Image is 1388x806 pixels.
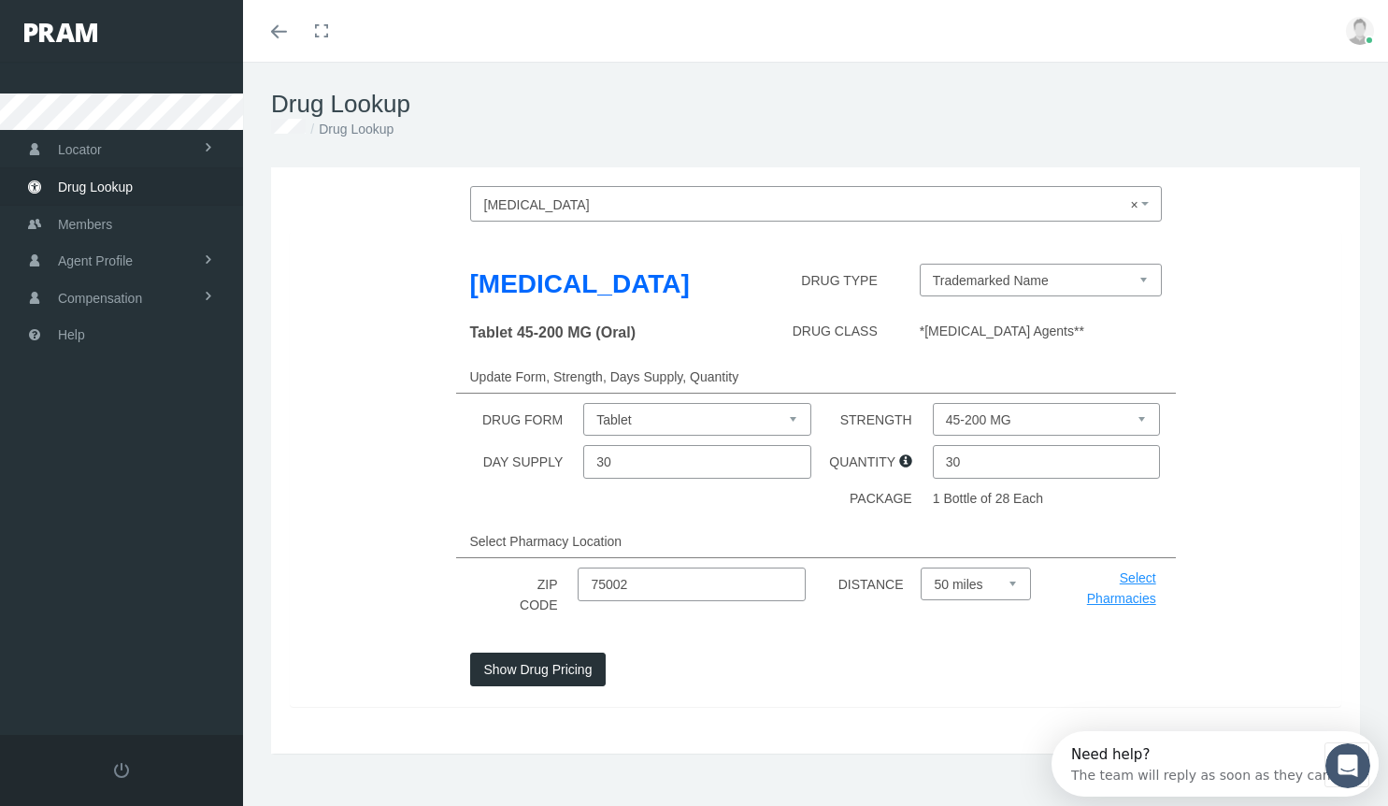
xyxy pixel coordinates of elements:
label: DISTANCE [838,568,918,600]
label: *[MEDICAL_DATA] Agents** [920,321,1084,341]
label: Tablet 45-200 MG (Oral) [470,321,637,344]
label: STRENGTH [840,403,926,436]
button: Show Drug Pricing [470,653,607,686]
label: DRUG FORM [482,403,577,436]
li: Drug Lookup [306,119,394,139]
label: PACKAGE [850,488,926,514]
iframe: Intercom live chat discovery launcher [1052,731,1379,797]
span: Agent Profile [58,243,133,279]
label: [MEDICAL_DATA] [470,264,690,305]
img: PRAM_20_x_78.png [24,23,97,42]
span: Help [58,317,85,353]
span: Compensation [58,281,142,316]
span: Drug Lookup [58,169,133,205]
label: QUANTITY [829,445,925,478]
a: Select Pharmacies [1087,570,1156,606]
label: 1 Bottle of 28 Each [933,488,1043,509]
span: Members [58,207,112,242]
label: DRUG TYPE [801,264,891,296]
div: Open Intercom Messenger [7,7,335,59]
input: Zip Code [578,568,805,601]
label: Update Form, Strength, Days Supply, Quantity [470,360,753,393]
span: × [1131,193,1145,217]
img: user-placeholder.jpg [1346,17,1374,45]
label: ZIP CODE [506,568,572,621]
span: Harvoni [470,186,1162,222]
div: The team will reply as soon as they can [20,31,279,50]
div: Need help? [20,16,279,31]
iframe: Intercom live chat [1325,743,1370,788]
span: Locator [58,132,102,167]
h1: Drug Lookup [271,90,1360,119]
label: DRUG CLASS [793,321,892,347]
label: Select Pharmacy Location [470,525,637,557]
label: DAY SUPPLY [483,445,578,478]
span: Harvoni [484,193,1137,217]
